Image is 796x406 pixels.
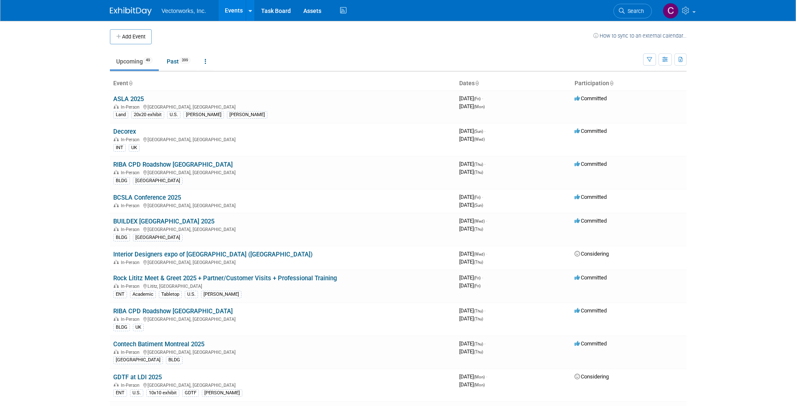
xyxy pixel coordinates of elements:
[131,111,164,119] div: 20x20 exhibit
[459,226,483,232] span: [DATE]
[130,291,156,298] div: Academic
[114,260,119,264] img: In-Person Event
[486,218,487,224] span: -
[121,317,142,322] span: In-Person
[575,218,607,224] span: Committed
[486,251,487,257] span: -
[113,340,204,348] a: Contech Batiment Montreal 2025
[130,389,143,397] div: U.S.
[593,33,687,39] a: How to sync to an external calendar...
[459,161,486,167] span: [DATE]
[113,103,453,110] div: [GEOGRAPHIC_DATA], [GEOGRAPHIC_DATA]
[474,170,483,175] span: (Thu)
[185,291,198,298] div: U.S.
[133,177,183,185] div: [GEOGRAPHIC_DATA]
[459,202,483,208] span: [DATE]
[121,104,142,110] span: In-Person
[129,144,140,152] div: UK
[113,226,453,232] div: [GEOGRAPHIC_DATA], [GEOGRAPHIC_DATA]
[575,194,607,200] span: Committed
[575,128,607,134] span: Committed
[114,317,119,321] img: In-Person Event
[459,340,486,347] span: [DATE]
[133,324,144,331] div: UK
[113,274,337,282] a: Rock Lititz Meet & Greet 2025 + Partner/Customer Visits + Professional Training
[113,234,130,241] div: BLDG
[459,218,487,224] span: [DATE]
[113,136,453,142] div: [GEOGRAPHIC_DATA], [GEOGRAPHIC_DATA]
[227,111,267,119] div: [PERSON_NAME]
[459,307,486,314] span: [DATE]
[110,53,159,69] a: Upcoming49
[113,194,181,201] a: BCSLA Conference 2025
[113,373,162,381] a: GDTF at LDI 2025
[113,128,136,135] a: Decorex
[113,169,453,175] div: [GEOGRAPHIC_DATA], [GEOGRAPHIC_DATA]
[113,381,453,388] div: [GEOGRAPHIC_DATA], [GEOGRAPHIC_DATA]
[474,162,483,167] span: (Thu)
[484,307,486,314] span: -
[474,137,485,142] span: (Wed)
[114,170,119,174] img: In-Person Event
[459,103,485,109] span: [DATE]
[113,251,313,258] a: Interior Designers expo of [GEOGRAPHIC_DATA] ([GEOGRAPHIC_DATA])
[114,383,119,387] img: In-Person Event
[121,203,142,208] span: In-Person
[202,389,242,397] div: [PERSON_NAME]
[474,350,483,354] span: (Thu)
[113,315,453,322] div: [GEOGRAPHIC_DATA], [GEOGRAPHIC_DATA]
[474,383,485,387] span: (Mon)
[482,274,483,281] span: -
[474,252,485,256] span: (Wed)
[113,259,453,265] div: [GEOGRAPHIC_DATA], [GEOGRAPHIC_DATA]
[121,284,142,289] span: In-Person
[113,177,130,185] div: BLDG
[114,104,119,109] img: In-Person Event
[575,251,609,257] span: Considering
[484,161,486,167] span: -
[160,53,197,69] a: Past399
[575,373,609,380] span: Considering
[166,356,183,364] div: BLDG
[474,219,485,223] span: (Wed)
[159,291,182,298] div: Tabletop
[114,203,119,207] img: In-Person Event
[459,194,483,200] span: [DATE]
[459,259,483,265] span: [DATE]
[575,340,607,347] span: Committed
[113,307,233,315] a: RIBA CPD Roadshow [GEOGRAPHIC_DATA]
[474,375,485,379] span: (Mon)
[459,373,487,380] span: [DATE]
[484,340,486,347] span: -
[113,324,130,331] div: BLDG
[121,260,142,265] span: In-Person
[121,170,142,175] span: In-Person
[575,307,607,314] span: Committed
[486,373,487,380] span: -
[114,137,119,141] img: In-Person Event
[113,291,127,298] div: ENT
[663,3,679,19] img: Claire Manley
[114,284,119,288] img: In-Person Event
[128,80,132,86] a: Sort by Event Name
[110,7,152,15] img: ExhibitDay
[459,315,483,322] span: [DATE]
[474,260,483,264] span: (Thu)
[459,282,481,289] span: [DATE]
[625,8,644,14] span: Search
[113,202,453,208] div: [GEOGRAPHIC_DATA], [GEOGRAPHIC_DATA]
[474,203,483,208] span: (Sun)
[182,389,199,397] div: GDTF
[613,4,652,18] a: Search
[474,96,481,101] span: (Fri)
[167,111,181,119] div: U.S.
[183,111,224,119] div: [PERSON_NAME]
[162,8,206,14] span: Vectorworks, Inc.
[484,128,486,134] span: -
[474,129,483,134] span: (Sun)
[121,137,142,142] span: In-Person
[113,111,128,119] div: Land
[459,274,483,281] span: [DATE]
[456,76,571,91] th: Dates
[201,291,242,298] div: [PERSON_NAME]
